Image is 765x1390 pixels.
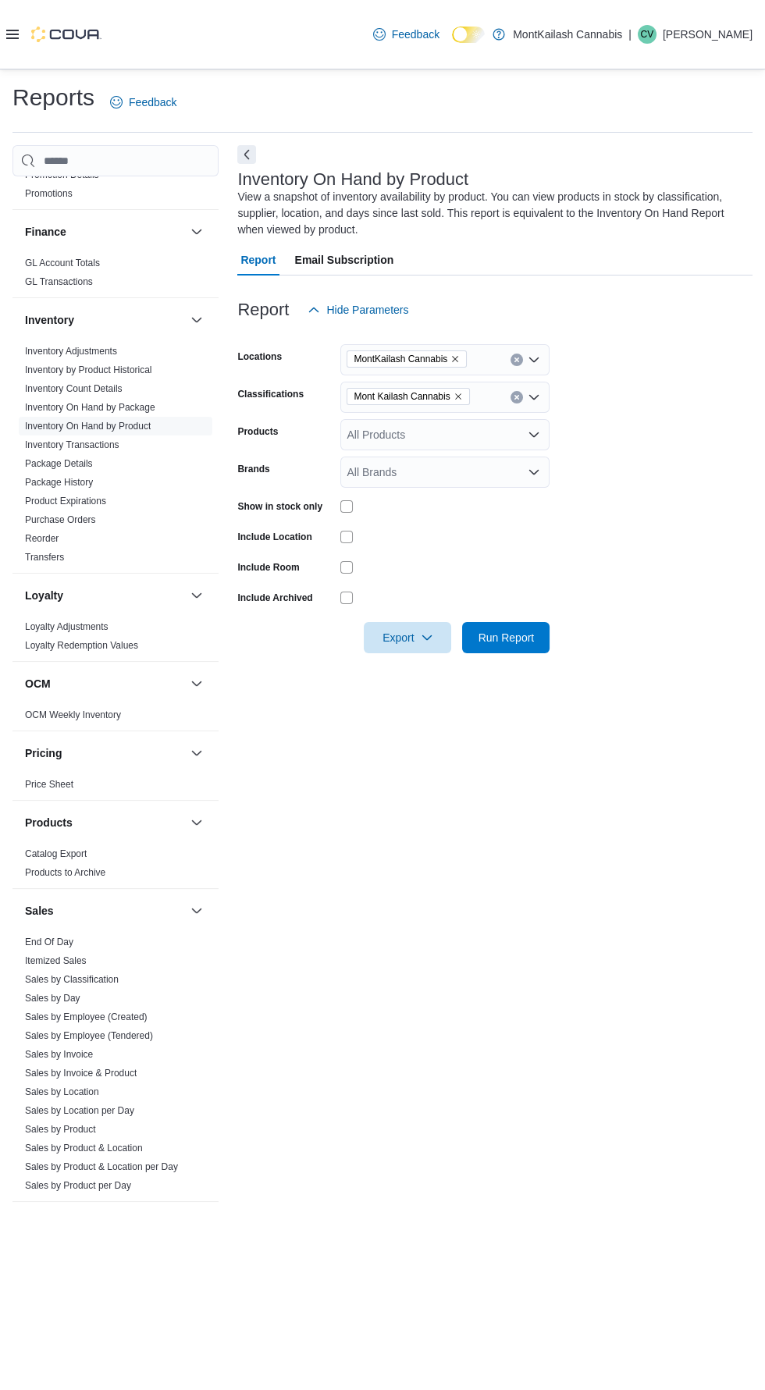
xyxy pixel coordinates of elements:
[237,170,468,189] h3: Inventory On Hand by Product
[25,815,184,830] button: Products
[25,1179,131,1192] span: Sales by Product per Day
[25,364,152,375] a: Inventory by Product Historical
[528,428,540,441] button: Open list of options
[187,813,206,832] button: Products
[25,815,73,830] h3: Products
[25,439,119,451] span: Inventory Transactions
[628,25,632,44] p: |
[237,500,322,513] label: Show in stock only
[25,402,155,413] a: Inventory On Hand by Package
[25,709,121,721] span: OCM Weekly Inventory
[479,630,535,645] span: Run Report
[25,955,87,967] span: Itemized Sales
[462,622,550,653] button: Run Report
[129,94,176,110] span: Feedback
[25,439,119,450] a: Inventory Transactions
[25,974,119,985] a: Sales by Classification
[25,1030,153,1041] a: Sales by Employee (Tendered)
[641,25,654,44] span: CV
[528,354,540,366] button: Open list of options
[25,848,87,859] a: Catalog Export
[25,1124,96,1135] a: Sales by Product
[326,302,408,318] span: Hide Parameters
[237,145,256,164] button: Next
[25,476,93,489] span: Package History
[25,1216,55,1232] h3: Taxes
[25,588,63,603] h3: Loyalty
[12,933,219,1201] div: Sales
[25,993,80,1004] a: Sales by Day
[237,350,282,363] label: Locations
[25,1049,93,1060] a: Sales by Invoice
[12,844,219,888] div: Products
[187,222,206,241] button: Finance
[25,620,109,633] span: Loyalty Adjustments
[25,621,109,632] a: Loyalty Adjustments
[25,1123,96,1136] span: Sales by Product
[25,495,106,507] span: Product Expirations
[25,1161,178,1173] span: Sales by Product & Location per Day
[25,1180,131,1191] a: Sales by Product per Day
[237,425,278,438] label: Products
[25,514,96,525] a: Purchase Orders
[25,903,54,919] h3: Sales
[663,25,753,44] p: [PERSON_NAME]
[25,936,73,948] span: End Of Day
[25,477,93,488] a: Package History
[25,496,106,507] a: Product Expirations
[25,364,152,376] span: Inventory by Product Historical
[25,992,80,1004] span: Sales by Day
[454,392,463,401] button: Remove Mont Kailash Cannabis from selection in this group
[25,866,105,879] span: Products to Archive
[240,244,276,276] span: Report
[12,147,219,209] div: Discounts & Promotions
[528,391,540,403] button: Open list of options
[347,350,467,368] span: MontKailash Cannabis
[25,383,123,394] a: Inventory Count Details
[25,639,138,652] span: Loyalty Redemption Values
[25,973,119,986] span: Sales by Classification
[25,1086,99,1097] a: Sales by Location
[12,254,219,297] div: Finance
[25,640,138,651] a: Loyalty Redemption Values
[25,1068,137,1079] a: Sales by Invoice & Product
[25,778,73,791] span: Price Sheet
[301,294,415,325] button: Hide Parameters
[187,1214,206,1233] button: Taxes
[25,258,100,268] a: GL Account Totals
[25,1143,143,1154] a: Sales by Product & Location
[528,466,540,478] button: Open list of options
[452,27,485,43] input: Dark Mode
[25,1029,153,1042] span: Sales by Employee (Tendered)
[25,312,74,328] h3: Inventory
[347,388,469,405] span: Mont Kailash Cannabis
[25,1161,178,1172] a: Sales by Product & Location per Day
[237,561,299,574] label: Include Room
[25,224,184,240] button: Finance
[25,552,64,563] a: Transfers
[25,457,93,470] span: Package Details
[25,1086,99,1098] span: Sales by Location
[25,745,62,761] h3: Pricing
[25,421,151,432] a: Inventory On Hand by Product
[25,382,123,395] span: Inventory Count Details
[25,676,51,691] h3: OCM
[25,1011,148,1023] span: Sales by Employee (Created)
[12,775,219,800] div: Pricing
[25,345,117,357] span: Inventory Adjustments
[25,1142,143,1154] span: Sales by Product & Location
[25,1105,134,1116] a: Sales by Location per Day
[25,867,105,878] a: Products to Archive
[25,1216,184,1232] button: Taxes
[354,351,447,367] span: MontKailash Cannabis
[12,342,219,573] div: Inventory
[367,19,446,50] a: Feedback
[12,706,219,731] div: OCM
[187,311,206,329] button: Inventory
[511,391,523,403] button: Clear input
[25,588,184,603] button: Loyalty
[25,257,100,269] span: GL Account Totals
[373,622,442,653] span: Export
[25,551,64,563] span: Transfers
[25,346,117,357] a: Inventory Adjustments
